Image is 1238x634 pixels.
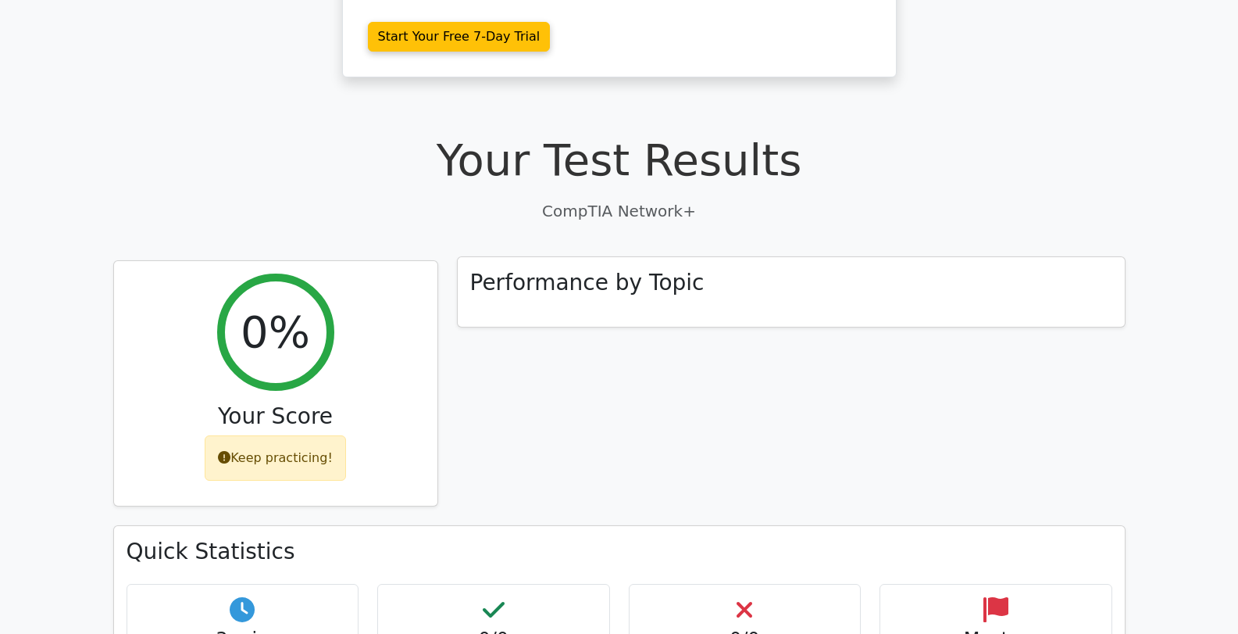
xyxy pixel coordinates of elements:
h2: 0% [241,306,310,358]
h1: Your Test Results [113,134,1126,186]
p: CompTIA Network+ [113,199,1126,223]
h3: Quick Statistics [127,539,1112,565]
h3: Performance by Topic [470,270,705,296]
a: Start Your Free 7-Day Trial [368,22,551,52]
h3: Your Score [127,403,425,430]
div: Keep practicing! [205,435,346,481]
